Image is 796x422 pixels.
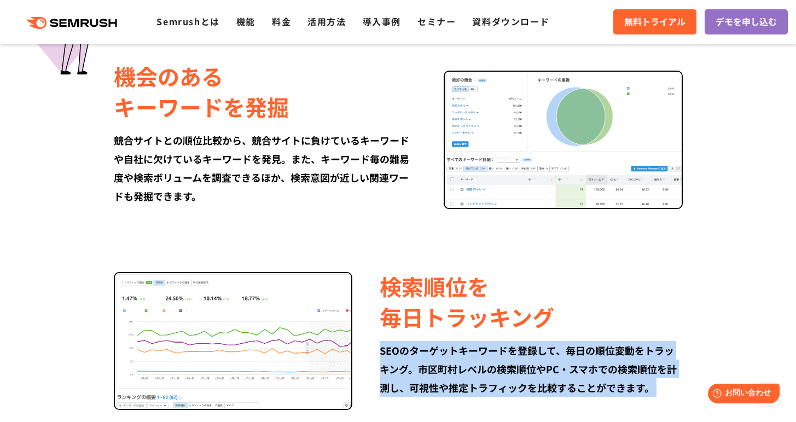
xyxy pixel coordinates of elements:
a: 料金 [272,15,291,28]
a: Semrushとは [156,15,219,28]
a: デモを申し込む [705,9,788,34]
a: セミナー [417,15,456,28]
div: 競合サイトとの順位比較から、競合サイトに負けているキーワードや自社に欠けているキーワードを発見。また、キーワード毎の難易度や検索ボリュームを調査できるほか、検索意図が近しい関連ワードも発掘できます。 [114,131,416,205]
span: 無料トライアル [624,15,685,29]
span: デモを申し込む [716,15,777,29]
div: 検索順位を 毎日トラッキング [380,271,682,332]
div: 機会のある キーワードを発掘 [114,61,416,122]
a: 資料ダウンロード [472,15,549,28]
a: 無料トライアル [613,9,696,34]
iframe: Help widget launcher [699,379,784,410]
div: SEOのターゲットキーワードを登録して、毎日の順位変動をトラッキング。市区町村レベルの検索順位やPC・スマホでの検索順位を計測し、可視性や推定トラフィックを比較することができます。 [380,341,682,397]
a: 活用方法 [307,15,346,28]
a: 導入事例 [363,15,401,28]
a: 機能 [236,15,255,28]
